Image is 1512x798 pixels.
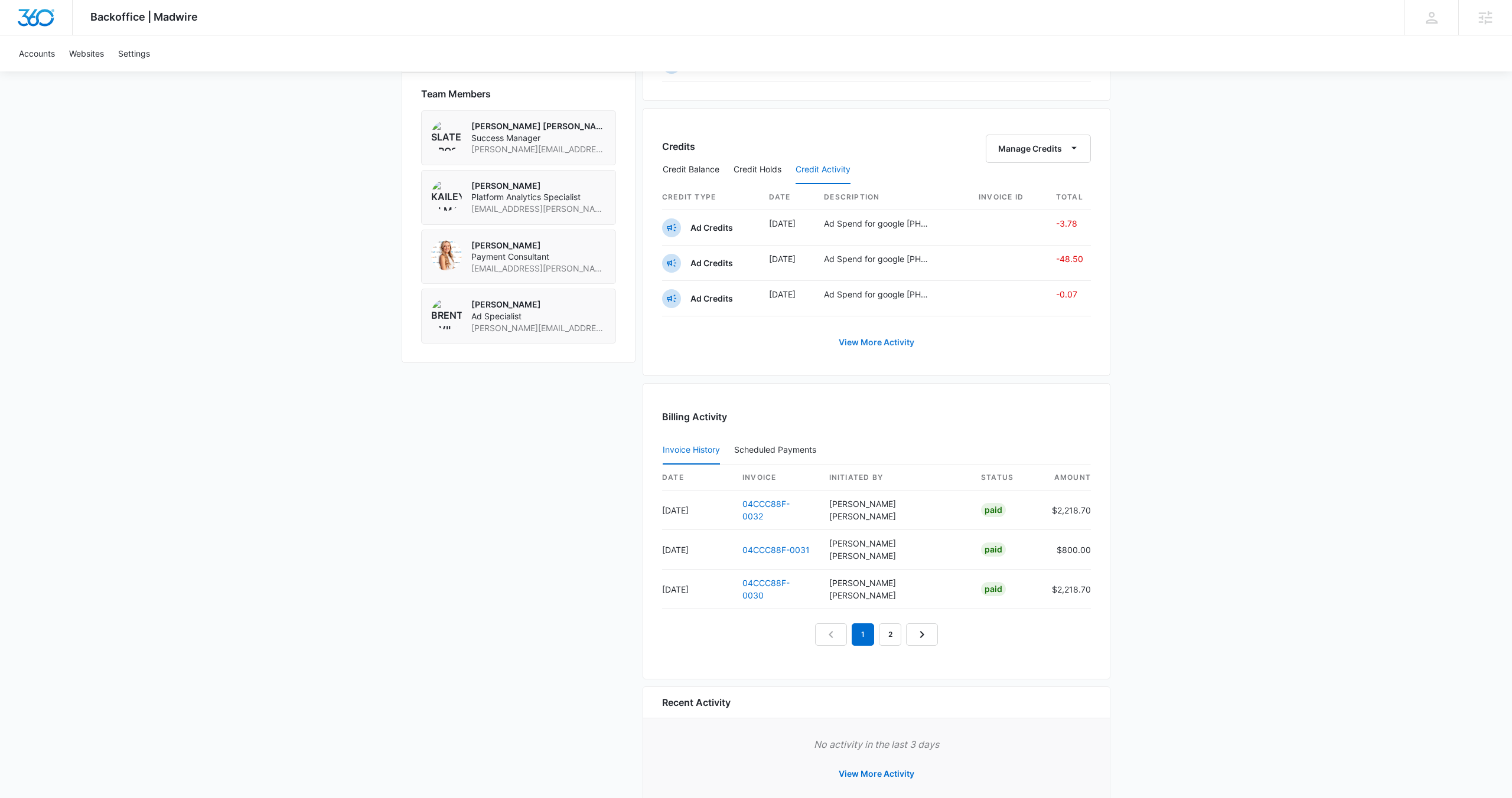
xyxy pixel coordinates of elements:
h3: Billing Activity [662,410,1091,424]
a: Next Page [906,623,938,646]
th: Initiated By [820,465,972,490]
a: 04CCC88F-0031 [742,545,810,555]
img: Brent Avila [431,299,462,329]
p: [PERSON_NAME] [PERSON_NAME] [471,120,606,132]
a: 04CCC88F-0032 [742,499,790,521]
span: Success Manager [471,132,606,144]
a: Page 2 [879,623,901,646]
a: 04CCC88F-0030 [742,578,790,600]
a: Websites [62,35,111,71]
div: Domain Overview [45,70,106,77]
th: Credit Type [662,185,760,210]
td: [DATE] [662,570,733,609]
p: -48.50 [1056,253,1091,265]
div: v 4.0.25 [33,19,58,28]
td: $2,218.70 [1042,490,1091,530]
h6: Recent Activity [662,695,731,709]
p: -0.07 [1056,288,1091,300]
span: [EMAIL_ADDRESS][PERSON_NAME][DOMAIN_NAME] [471,203,606,215]
th: invoice [733,465,820,490]
button: Manage Credits [986,135,1091,163]
div: Scheduled Payments [734,446,821,454]
p: Ad Spend for google [PHONE_NUMBER] [824,217,933,230]
p: No activity in the last 3 days [662,737,1091,751]
nav: Pagination [815,623,938,646]
td: [DATE] [662,530,733,570]
span: Platform Analytics Specialist [471,191,606,203]
span: Backoffice | Madwire [90,11,198,23]
span: [PERSON_NAME][EMAIL_ADDRESS][PERSON_NAME][DOMAIN_NAME] [471,322,606,334]
a: Settings [111,35,157,71]
td: [PERSON_NAME] [PERSON_NAME] [820,530,972,570]
button: Credit Holds [734,156,781,184]
th: amount [1042,465,1091,490]
p: [DATE] [769,217,805,230]
div: Paid [981,582,1006,596]
th: Date [760,185,814,210]
span: Payment Consultant [471,251,606,263]
p: [PERSON_NAME] [471,240,606,251]
a: View More Activity [827,328,926,357]
img: Kailey Almanza [431,180,462,211]
p: [DATE] [769,253,805,265]
p: Ad Spend for google [PHONE_NUMBER] [824,288,933,300]
p: [PERSON_NAME] [471,299,606,310]
th: Invoice ID [969,185,1047,210]
th: date [662,465,733,490]
div: Keywords by Traffic [131,70,199,77]
td: $2,218.70 [1042,570,1091,609]
p: Ad Spend for google [PHONE_NUMBER] [824,253,933,265]
p: [DATE] [769,288,805,300]
span: [EMAIL_ADDRESS][PERSON_NAME][DOMAIN_NAME] [471,263,606,274]
p: Ad Credits [690,257,733,269]
p: [PERSON_NAME] [471,180,606,192]
button: Credit Activity [796,156,850,184]
div: Paid [981,542,1006,557]
em: 1 [852,623,874,646]
img: logo_orange.svg [19,19,28,28]
th: status [972,465,1042,490]
p: -3.78 [1056,217,1091,230]
p: Ad Credits [690,222,733,234]
img: tab_keywords_by_traffic_grey.svg [118,68,127,78]
img: Slater Drost [431,120,462,151]
img: Tessa Gural [431,240,462,270]
h3: Credits [662,139,695,153]
button: Invoice History [663,436,720,465]
td: [PERSON_NAME] [PERSON_NAME] [820,570,972,609]
button: View More Activity [827,760,926,788]
img: website_grey.svg [19,31,28,40]
th: Description [814,185,969,210]
img: tab_domain_overview_orange.svg [32,68,41,78]
td: [PERSON_NAME] [PERSON_NAME] [820,490,972,530]
div: Paid [981,503,1006,517]
p: Ad Credits [690,293,733,305]
td: $800.00 [1042,530,1091,570]
a: Accounts [12,35,62,71]
td: [DATE] [662,490,733,530]
span: Ad Specialist [471,310,606,322]
div: Domain: [DOMAIN_NAME] [31,31,130,40]
th: Total [1047,185,1091,210]
span: [PERSON_NAME][EMAIL_ADDRESS][PERSON_NAME][DOMAIN_NAME] [471,143,606,155]
button: Credit Balance [663,156,719,184]
span: Team Members [421,87,491,101]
